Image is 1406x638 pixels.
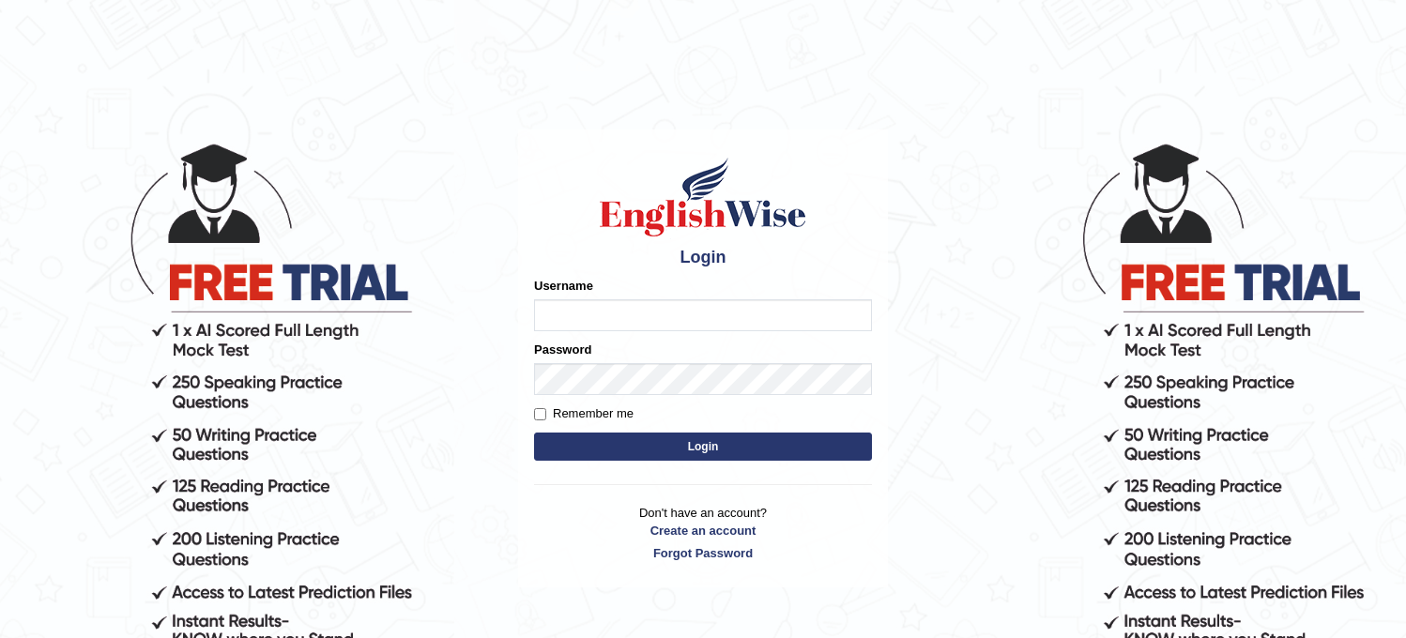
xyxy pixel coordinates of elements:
a: Create an account [534,522,872,539]
label: Remember me [534,404,634,423]
a: Forgot Password [534,544,872,562]
input: Remember me [534,408,546,420]
h4: Login [534,249,872,267]
img: Logo of English Wise sign in for intelligent practice with AI [596,155,810,239]
label: Password [534,341,591,358]
p: Don't have an account? [534,504,872,562]
button: Login [534,433,872,461]
label: Username [534,277,593,295]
